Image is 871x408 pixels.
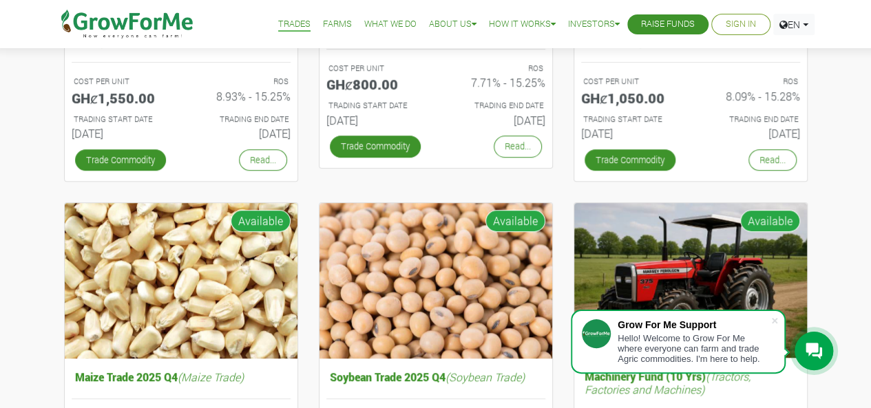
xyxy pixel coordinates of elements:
a: What We Do [364,17,417,32]
p: Estimated Trading Start Date [328,100,423,111]
a: Trades [278,17,311,32]
i: (Tractors, Factories and Machines) [585,369,751,396]
a: Sign In [726,17,756,32]
img: growforme image [574,203,807,358]
a: EN [773,14,815,35]
a: Cocoa/Shearnut Trade 2025 Q4(Cocoa Trade) COST PER UNIT GHȼ1,550.00 ROS 8.93% - 15.25% TRADING ST... [72,17,291,145]
h6: 8.93% - 15.25% [191,89,291,103]
span: Available [231,210,291,232]
p: ROS [448,63,543,74]
img: growforme image [319,203,552,359]
p: Estimated Trading End Date [703,114,798,125]
h5: Soybean Trade 2025 Q4 [326,367,545,387]
div: Grow For Me Support [618,319,770,330]
p: COST PER UNIT [328,63,423,74]
h6: [DATE] [72,127,171,140]
a: Rice Trade 2025 Q4(Oryza Sativa) COST PER UNIT GHȼ800.00 ROS 7.71% - 15.25% TRADING START DATE [D... [326,17,545,132]
span: Available [485,210,545,232]
h5: Machinery Fund (10 Yrs) [581,366,800,399]
a: Read... [494,136,542,157]
a: Trade Commodity [585,149,675,171]
h6: 8.09% - 15.28% [701,89,800,103]
a: Cashew Trade 2025 Q4(Anacardium occidentale) COST PER UNIT GHȼ1,050.00 ROS 8.09% - 15.28% TRADING... [581,17,800,145]
a: Trade Commodity [330,136,421,157]
h5: GHȼ1,550.00 [72,89,171,106]
a: Raise Funds [641,17,695,32]
h5: GHȼ800.00 [326,76,426,92]
i: (Soybean Trade) [445,369,525,384]
a: About Us [429,17,476,32]
h6: [DATE] [326,114,426,127]
a: How it Works [489,17,556,32]
p: COST PER UNIT [74,76,169,87]
p: Estimated Trading End Date [448,100,543,111]
h5: Maize Trade 2025 Q4 [72,367,291,387]
img: growforme image [65,203,297,359]
a: Investors [568,17,620,32]
p: ROS [703,76,798,87]
p: ROS [193,76,288,87]
a: Trade Commodity [75,149,166,171]
a: Read... [239,149,287,171]
h6: [DATE] [701,127,800,140]
div: Hello! Welcome to Grow For Me where everyone can farm and trade Agric commodities. I'm here to help. [618,333,770,364]
span: Available [740,210,800,232]
i: (Maize Trade) [178,369,244,384]
p: COST PER UNIT [583,76,678,87]
h6: [DATE] [446,114,545,127]
h6: [DATE] [581,127,680,140]
p: Estimated Trading Start Date [74,114,169,125]
h5: GHȼ1,050.00 [581,89,680,106]
a: Read... [748,149,797,171]
p: Estimated Trading Start Date [583,114,678,125]
h6: [DATE] [191,127,291,140]
h6: 7.71% - 15.25% [446,76,545,89]
p: Estimated Trading End Date [193,114,288,125]
a: Farms [323,17,352,32]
